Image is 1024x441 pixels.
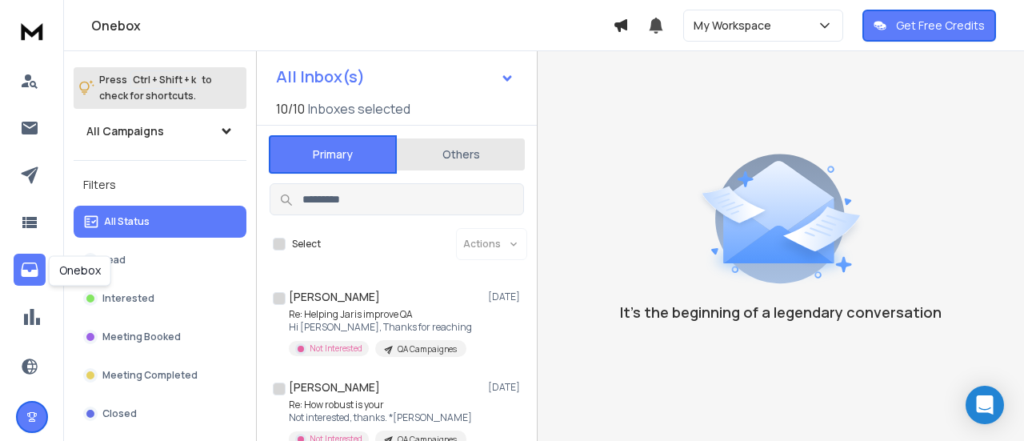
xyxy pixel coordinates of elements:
[289,308,472,321] p: Re: Helping Jaris improve QA
[74,115,246,147] button: All Campaigns
[102,369,198,382] p: Meeting Completed
[276,99,305,118] span: 10 / 10
[102,407,137,420] p: Closed
[49,255,111,286] div: Onebox
[289,321,472,334] p: Hi [PERSON_NAME], Thanks for reaching
[269,135,397,174] button: Primary
[488,381,524,394] p: [DATE]
[966,386,1004,424] div: Open Intercom Messenger
[276,69,365,85] h1: All Inbox(s)
[74,244,246,276] button: Lead
[130,70,198,89] span: Ctrl + Shift + k
[102,254,126,267] p: Lead
[398,343,457,355] p: QA Campaignes
[16,16,48,46] img: logo
[289,399,472,411] p: Re: How robust is your
[263,61,527,93] button: All Inbox(s)
[310,343,362,355] p: Not Interested
[694,18,778,34] p: My Workspace
[74,206,246,238] button: All Status
[289,289,380,305] h1: [PERSON_NAME]
[397,137,525,172] button: Others
[74,398,246,430] button: Closed
[74,174,246,196] h3: Filters
[91,16,613,35] h1: Onebox
[488,291,524,303] p: [DATE]
[896,18,985,34] p: Get Free Credits
[292,238,321,251] label: Select
[289,379,380,395] h1: [PERSON_NAME]
[74,321,246,353] button: Meeting Booked
[102,292,154,305] p: Interested
[102,331,181,343] p: Meeting Booked
[289,411,472,424] p: Not interested, thanks. *[PERSON_NAME]
[862,10,996,42] button: Get Free Credits
[74,359,246,391] button: Meeting Completed
[308,99,410,118] h3: Inboxes selected
[86,123,164,139] h1: All Campaigns
[74,283,246,315] button: Interested
[99,72,212,104] p: Press to check for shortcuts.
[620,301,942,323] p: It’s the beginning of a legendary conversation
[104,215,150,228] p: All Status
